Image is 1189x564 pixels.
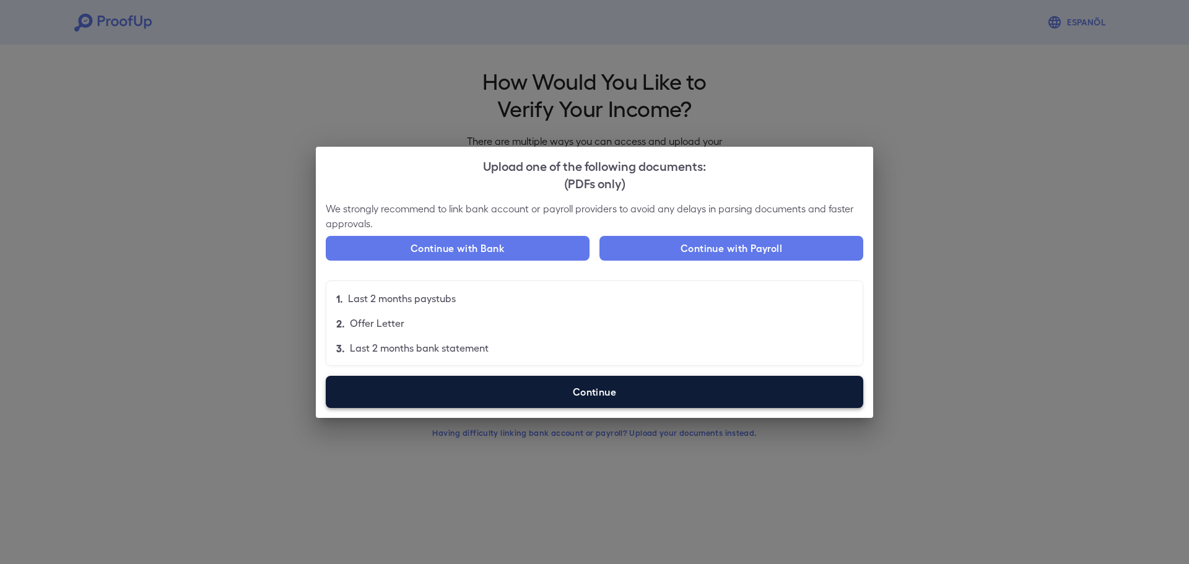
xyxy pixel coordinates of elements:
h2: Upload one of the following documents: [316,147,873,201]
p: 3. [336,341,345,355]
button: Continue with Bank [326,236,590,261]
p: We strongly recommend to link bank account or payroll providers to avoid any delays in parsing do... [326,201,863,231]
p: 2. [336,316,345,331]
button: Continue with Payroll [599,236,863,261]
div: (PDFs only) [326,174,863,191]
p: 1. [336,291,343,306]
p: Offer Letter [350,316,404,331]
p: Last 2 months bank statement [350,341,489,355]
p: Last 2 months paystubs [348,291,456,306]
label: Continue [326,376,863,408]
